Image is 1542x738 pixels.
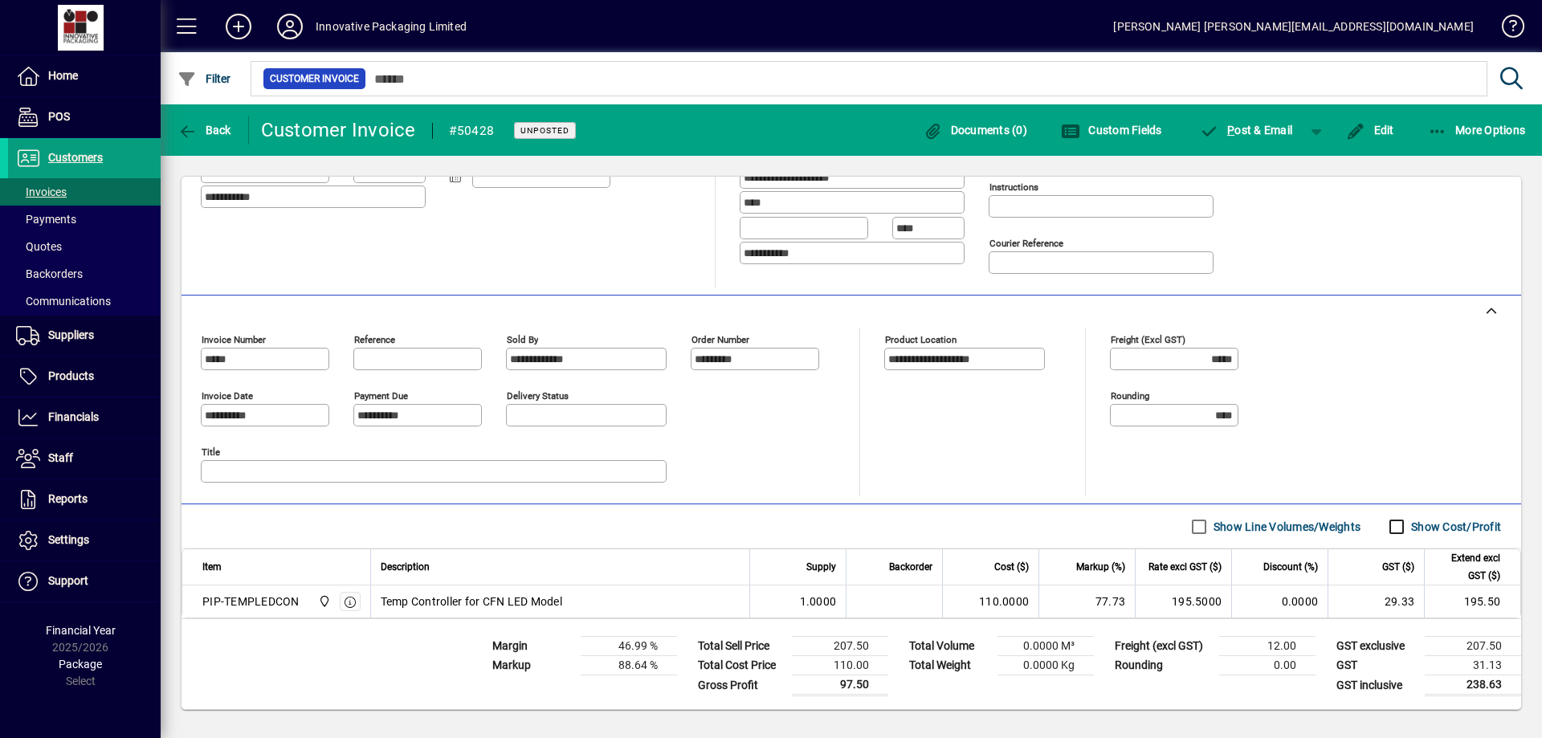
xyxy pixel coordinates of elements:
label: Show Cost/Profit [1408,519,1501,535]
mat-label: Invoice date [202,390,253,402]
span: Documents (0) [923,124,1027,137]
span: Package [59,658,102,671]
div: 195.5000 [1145,593,1222,610]
mat-label: Reference [354,334,395,345]
div: PIP-TEMPLEDCON [202,593,300,610]
mat-label: Sold by [507,334,538,345]
button: Documents (0) [919,116,1031,145]
a: Communications [8,287,161,315]
label: Show Line Volumes/Weights [1210,519,1360,535]
app-page-header-button: Back [161,116,249,145]
span: Markup (%) [1076,558,1125,576]
td: GST inclusive [1328,675,1425,695]
span: Temp Controller for CFN LED Model [381,593,562,610]
a: Settings [8,520,161,561]
a: Products [8,357,161,397]
td: Rounding [1107,656,1219,675]
div: #50428 [449,118,495,144]
td: Total Cost Price [690,656,792,675]
td: Margin [484,637,581,656]
button: Back [173,116,235,145]
span: Home [48,69,78,82]
a: Home [8,56,161,96]
a: Support [8,561,161,601]
span: Financials [48,410,99,423]
mat-label: Freight (excl GST) [1111,334,1185,345]
span: Custom Fields [1061,124,1162,137]
td: GST [1328,656,1425,675]
button: Edit [1342,116,1398,145]
a: Staff [8,438,161,479]
div: [PERSON_NAME] [PERSON_NAME][EMAIL_ADDRESS][DOMAIN_NAME] [1113,14,1474,39]
button: Custom Fields [1057,116,1166,145]
span: Invoices [16,186,67,198]
td: 110.0000 [942,585,1038,618]
span: Reports [48,492,88,505]
td: Total Weight [901,656,997,675]
a: Payments [8,206,161,233]
span: Item [202,558,222,576]
button: Filter [173,64,235,93]
span: Innovative Packaging [314,593,332,610]
td: Markup [484,656,581,675]
span: Financial Year [46,624,116,637]
span: POS [48,110,70,123]
mat-label: Payment due [354,390,408,402]
mat-label: Courier Reference [989,238,1063,249]
span: Quotes [16,240,62,253]
td: 207.50 [792,637,888,656]
td: Freight (excl GST) [1107,637,1219,656]
span: Discount (%) [1263,558,1318,576]
td: GST exclusive [1328,637,1425,656]
td: 31.13 [1425,656,1521,675]
span: Supply [806,558,836,576]
td: 29.33 [1328,585,1424,618]
span: ost & Email [1200,124,1293,137]
button: Post & Email [1192,116,1301,145]
a: POS [8,97,161,137]
mat-label: Rounding [1111,390,1149,402]
mat-label: Delivery status [507,390,569,402]
a: Invoices [8,178,161,206]
span: Customer Invoice [270,71,359,87]
td: 77.73 [1038,585,1135,618]
td: Total Sell Price [690,637,792,656]
span: Rate excl GST ($) [1148,558,1222,576]
mat-label: Title [202,446,220,458]
div: Innovative Packaging Limited [316,14,467,39]
a: Knowledge Base [1490,3,1522,55]
span: Unposted [520,125,569,136]
span: Payments [16,213,76,226]
span: More Options [1428,124,1526,137]
button: Profile [264,12,316,41]
span: Extend excl GST ($) [1434,549,1500,585]
span: Products [48,369,94,382]
span: Backorders [16,267,83,280]
span: Description [381,558,430,576]
td: 0.0000 M³ [997,637,1094,656]
a: Suppliers [8,316,161,356]
td: 110.00 [792,656,888,675]
td: 0.0000 [1231,585,1328,618]
a: Backorders [8,260,161,287]
span: Backorder [889,558,932,576]
span: Cost ($) [994,558,1029,576]
a: Quotes [8,233,161,260]
td: Gross Profit [690,675,792,695]
span: Customers [48,151,103,164]
td: 195.50 [1424,585,1520,618]
a: Reports [8,479,161,520]
td: 46.99 % [581,637,677,656]
td: 88.64 % [581,656,677,675]
td: 97.50 [792,675,888,695]
button: More Options [1424,116,1530,145]
span: Staff [48,451,73,464]
span: Edit [1346,124,1394,137]
span: Back [177,124,231,137]
mat-label: Product location [885,334,957,345]
mat-label: Invoice number [202,334,266,345]
mat-label: Instructions [989,181,1038,193]
span: 1.0000 [800,593,837,610]
span: P [1227,124,1234,137]
td: 0.0000 Kg [997,656,1094,675]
